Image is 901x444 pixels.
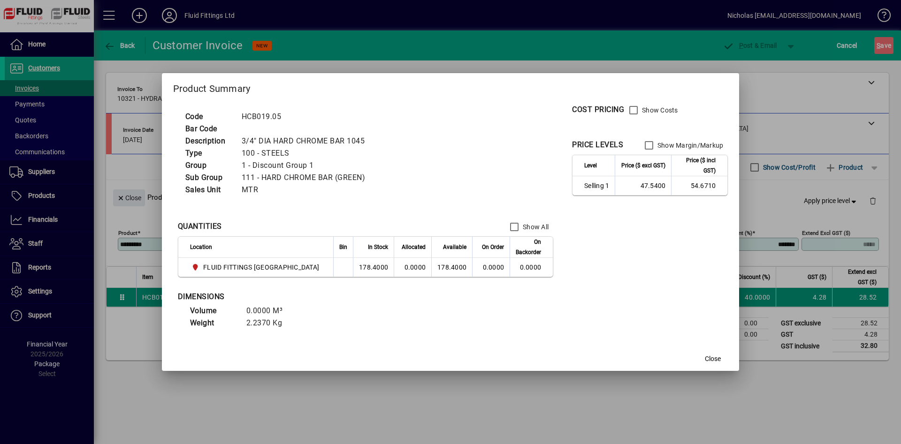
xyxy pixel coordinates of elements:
td: HCB019.05 [237,111,377,123]
span: On Backorder [516,237,541,257]
td: 178.4000 [353,258,394,277]
span: On Order [482,242,504,252]
div: PRICE LEVELS [572,139,623,151]
span: Level [584,160,597,171]
td: 3/4" DIA HARD CHROME BAR 1045 [237,135,377,147]
h2: Product Summary [162,73,740,100]
td: Weight [185,317,242,329]
td: 178.4000 [431,258,472,277]
td: 100 - STEELS [237,147,377,159]
td: 2.2370 Kg [242,317,298,329]
label: Show All [521,222,549,232]
span: Bin [339,242,347,252]
td: Description [181,135,237,147]
td: 47.5400 [615,176,671,195]
span: Allocated [402,242,426,252]
td: Code [181,111,237,123]
td: 0.0000 M³ [242,305,298,317]
span: FLUID FITTINGS [GEOGRAPHIC_DATA] [203,263,319,272]
span: Location [190,242,212,252]
label: Show Costs [640,105,678,115]
span: Price ($ incl GST) [677,155,716,176]
span: Available [443,242,466,252]
span: In Stock [368,242,388,252]
td: MTR [237,184,377,196]
td: Bar Code [181,123,237,135]
span: Selling 1 [584,181,609,190]
td: 0.0000 [510,258,553,277]
td: 1 - Discount Group 1 [237,159,377,172]
div: COST PRICING [572,104,624,115]
td: Volume [185,305,242,317]
td: Sub Group [181,172,237,184]
td: Sales Unit [181,184,237,196]
span: 0.0000 [483,263,504,271]
button: Close [698,350,728,367]
label: Show Margin/Markup [656,141,724,150]
td: 54.6710 [671,176,727,195]
div: QUANTITIES [178,221,222,232]
td: Group [181,159,237,172]
td: 0.0000 [394,258,431,277]
td: 111 - HARD CHROME BAR (GREEN) [237,172,377,184]
span: Price ($ excl GST) [621,160,665,171]
span: FLUID FITTINGS CHRISTCHURCH [190,262,323,273]
span: Close [705,354,721,364]
td: Type [181,147,237,159]
div: DIMENSIONS [178,291,412,302]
